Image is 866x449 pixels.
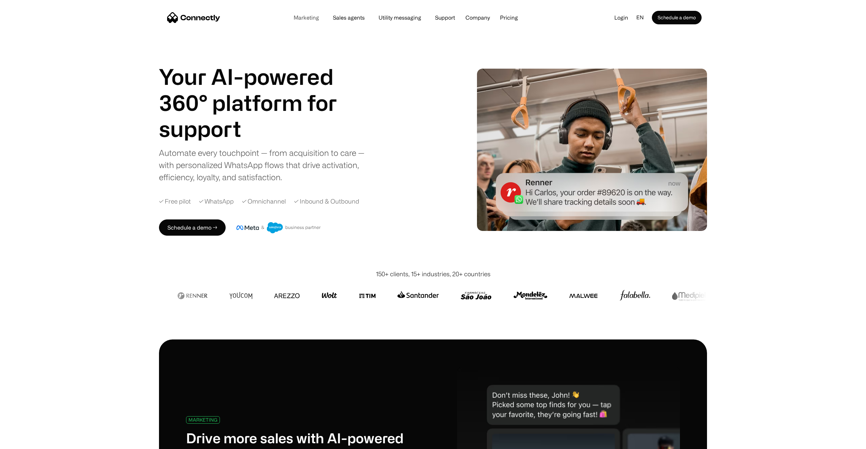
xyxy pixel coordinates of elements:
[636,13,644,23] div: en
[430,15,460,20] a: Support
[376,269,491,279] div: 150+ clients, 15+ industries, 20+ countries
[159,197,191,206] div: ✓ Free pilot
[609,13,634,23] a: Login
[159,116,362,142] h1: support
[373,15,427,20] a: Utility messaging
[159,147,372,183] div: Automate every touchpoint — from acquisition to care — with personalized WhatsApp flows that driv...
[288,15,324,20] a: Marketing
[199,197,234,206] div: ✓ WhatsApp
[327,15,370,20] a: Sales agents
[634,13,652,23] div: en
[14,437,41,447] ul: Language list
[495,15,523,20] a: Pricing
[167,13,220,23] a: home
[652,11,702,24] a: Schedule a demo
[236,222,321,234] img: Meta and Salesforce business partner badge.
[463,13,492,22] div: Company
[159,116,362,142] div: carousel
[188,417,218,422] div: MARKETING
[242,197,286,206] div: ✓ Omnichannel
[159,116,362,142] div: 2 of 4
[7,436,41,447] aside: Language selected: English
[465,13,490,22] div: Company
[159,219,226,236] a: Schedule a demo →
[159,64,362,116] h1: Your AI-powered 360° platform for
[294,197,359,206] div: ✓ Inbound & Outbound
